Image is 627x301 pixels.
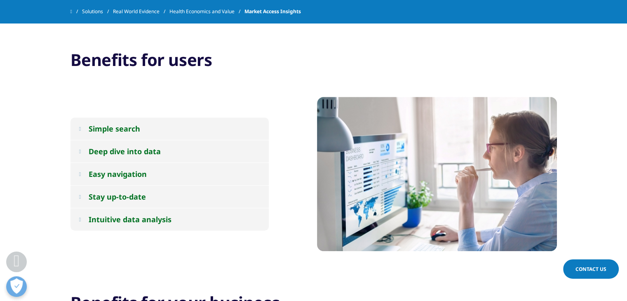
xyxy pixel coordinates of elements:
span: Market Access Insights [244,4,301,19]
button: Easy navigation [70,163,269,185]
button: Intuitive data analysis [70,208,269,230]
div: Simple search [89,124,140,134]
a: Contact Us [563,259,619,279]
div: Easy navigation [89,169,147,179]
button: Deep dive into data [70,140,269,162]
div: Stay up-to-date [89,192,146,202]
button: Simple search [70,118,269,140]
span: Contact Us [575,266,606,273]
img: Iqvia Human data science [317,97,557,251]
button: Stay up-to-date [70,186,269,208]
a: Health Economics and Value [169,4,244,19]
div: Deep dive into data [89,146,161,156]
button: Open Preferences [6,276,27,297]
a: Solutions [82,4,113,19]
h3: Benefits for users [70,49,557,76]
a: Real World Evidence [113,4,169,19]
div: Intuitive data analysis [89,214,171,224]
